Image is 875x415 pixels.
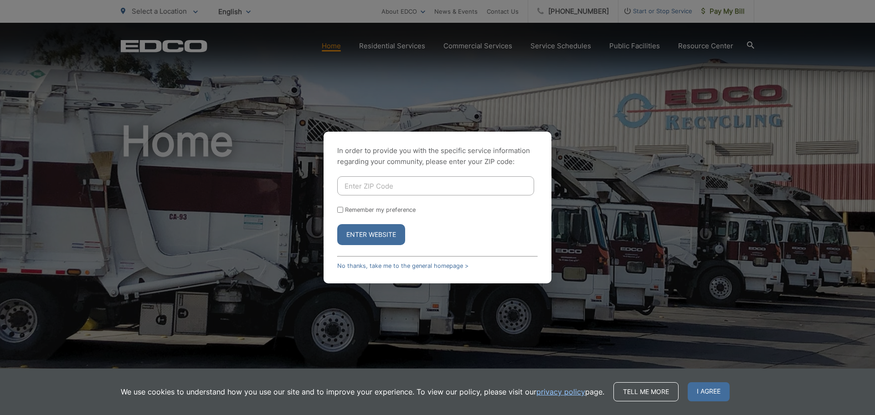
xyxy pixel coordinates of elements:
[337,224,405,245] button: Enter Website
[337,262,468,269] a: No thanks, take me to the general homepage >
[613,382,679,401] a: Tell me more
[536,386,585,397] a: privacy policy
[121,386,604,397] p: We use cookies to understand how you use our site and to improve your experience. To view our pol...
[337,145,538,167] p: In order to provide you with the specific service information regarding your community, please en...
[345,206,416,213] label: Remember my preference
[688,382,730,401] span: I agree
[337,176,534,195] input: Enter ZIP Code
